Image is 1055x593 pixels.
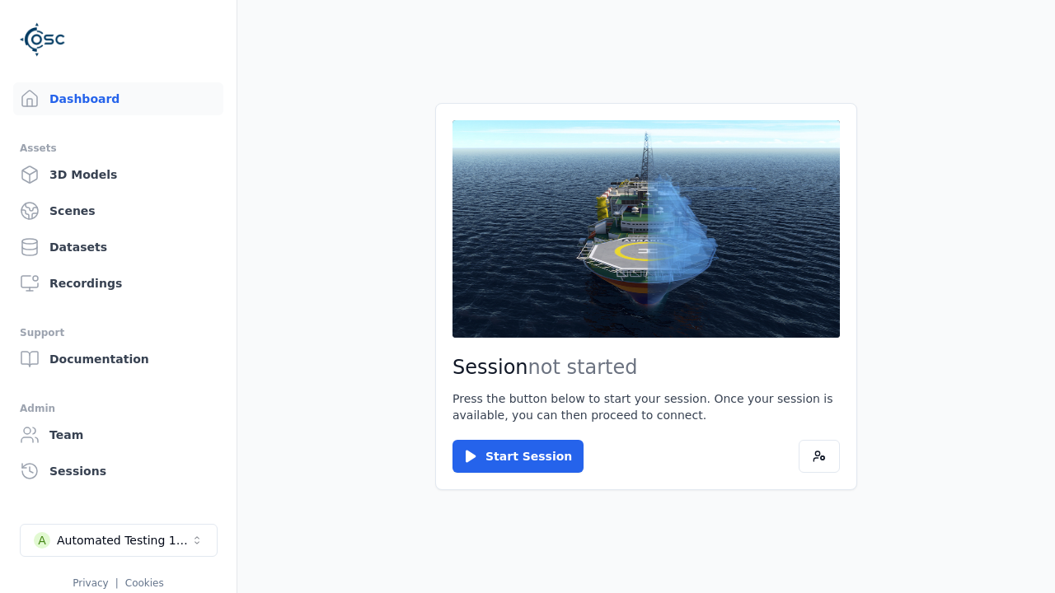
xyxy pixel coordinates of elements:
a: Privacy [73,577,108,589]
a: Recordings [13,267,223,300]
a: Team [13,418,223,451]
img: Logo [20,16,66,63]
div: Automated Testing 1 - Playwright [57,532,190,549]
div: Admin [20,399,217,418]
div: A [34,532,50,549]
span: | [115,577,119,589]
a: Sessions [13,455,223,488]
h2: Session [452,354,840,381]
div: Assets [20,138,217,158]
a: Datasets [13,231,223,264]
p: Press the button below to start your session. Once your session is available, you can then procee... [452,390,840,423]
a: Documentation [13,343,223,376]
div: Support [20,323,217,343]
a: Dashboard [13,82,223,115]
a: Scenes [13,194,223,227]
a: 3D Models [13,158,223,191]
span: not started [528,356,638,379]
button: Start Session [452,440,584,473]
a: Cookies [125,577,164,589]
button: Select a workspace [20,524,218,557]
